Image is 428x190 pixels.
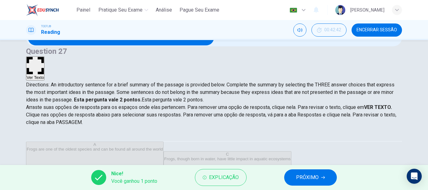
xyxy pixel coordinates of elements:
span: Explicação [209,173,239,182]
h1: Reading [41,28,60,36]
button: PRÓXIMO [284,169,337,186]
span: Esta pergunta vale 2 pontos. [142,97,204,103]
img: Profile picture [335,5,345,15]
span: Frogs are one of the oldest species and can be found all around the world [27,147,163,151]
strong: Esta pergunta vale 2 pontos. [73,97,142,103]
a: EduSynch logo [26,4,73,16]
button: Explicação [195,169,247,186]
span: Você ganhou 1 ponto [111,177,157,185]
button: Encerrar Sessão [352,23,402,37]
span: Nice! [111,170,157,177]
strong: VER TEXTO. [364,104,392,110]
div: Esconder [311,23,347,37]
img: pt [290,8,297,13]
span: Pague Seu Exame [180,6,219,14]
p: Clique nas opções de resposta abaixo para selecionar suas respostas. Para remover uma opção de re... [26,111,402,126]
button: Pratique seu exame [96,4,151,16]
button: Pague Seu Exame [177,4,222,16]
span: Directions: An introductory sentence for a brief summary of the passage is provided below. Comple... [26,82,394,103]
span: TOEFL® [41,24,51,28]
div: A [27,142,163,147]
div: Choose test type tabs [26,126,402,141]
button: Painel [73,4,93,16]
h4: Question 27 [26,46,402,56]
div: [PERSON_NAME] [350,6,384,14]
p: Arraste suas opções de resposta para os espaços onde elas pertencem. Para remover uma opção de re... [26,104,402,111]
span: Encerrar Sessão [357,28,397,33]
span: Painel [76,6,90,14]
div: Open Intercom Messenger [407,169,422,184]
img: EduSynch logo [26,4,59,16]
button: 00:42:42 [311,23,347,37]
div: Silenciar [293,23,306,37]
span: 00:42:42 [324,28,341,33]
div: C [164,152,291,157]
button: Ver Texto [26,56,44,80]
span: PRÓXIMO [296,173,319,182]
span: Frogs, though born in water, have little impact in aquatic ecosystems [164,157,291,162]
span: Análise [156,6,172,14]
button: Análise [153,4,175,16]
span: Pratique seu exame [98,6,143,14]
